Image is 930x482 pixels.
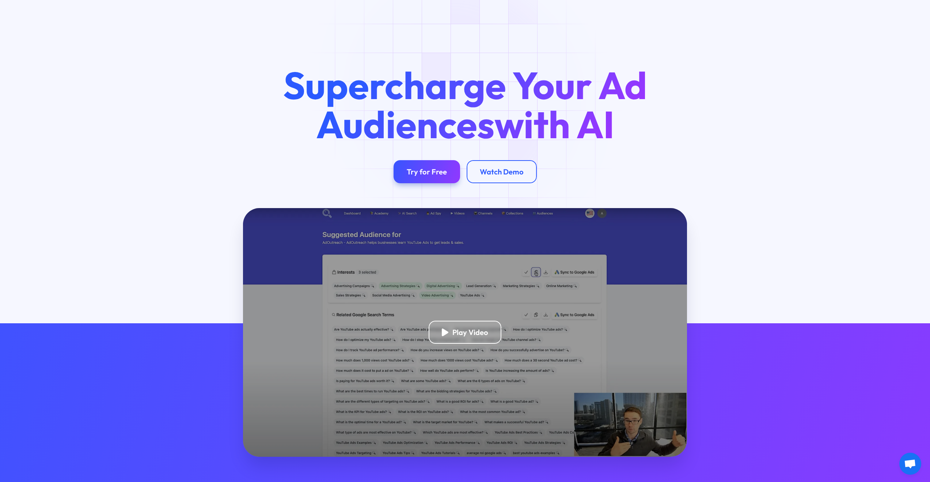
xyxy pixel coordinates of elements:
[394,160,460,183] a: Try for Free
[243,208,687,457] a: open lightbox
[452,328,488,337] div: Play Video
[899,453,921,475] div: Open chat
[407,167,447,176] div: Try for Free
[480,167,524,176] div: Watch Demo
[494,100,614,148] span: with AI
[268,66,663,144] h1: Supercharge Your Ad Audiences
